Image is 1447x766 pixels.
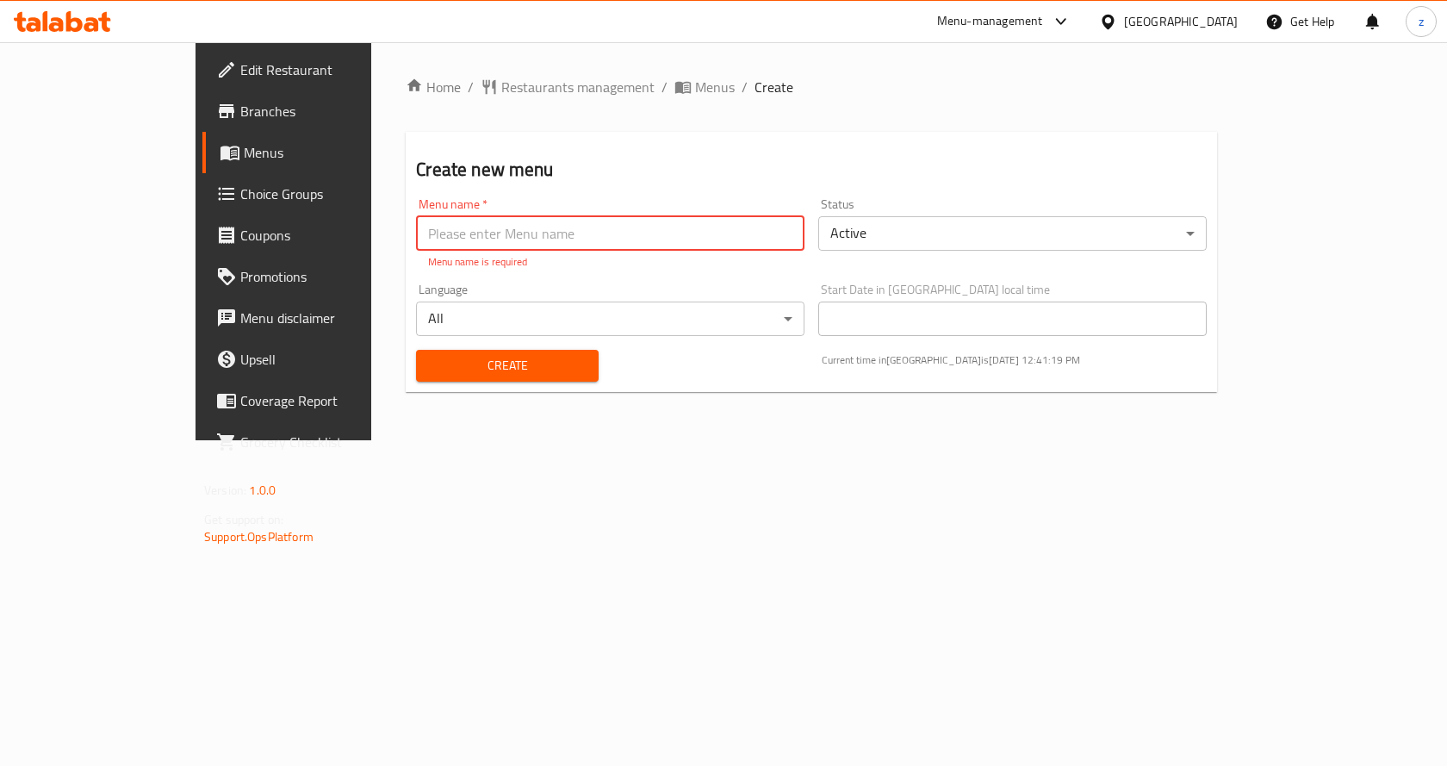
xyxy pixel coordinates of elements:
input: Please enter Menu name [416,216,804,251]
span: Create [755,77,793,97]
span: Version: [204,479,246,501]
div: [GEOGRAPHIC_DATA] [1124,12,1238,31]
span: Grocery Checklist [240,432,424,452]
a: Grocery Checklist [202,421,438,463]
span: Menus [244,142,424,163]
span: Get support on: [204,508,283,531]
div: Active [818,216,1207,251]
span: Menu disclaimer [240,308,424,328]
span: Edit Restaurant [240,59,424,80]
span: Coupons [240,225,424,246]
div: Menu-management [937,11,1043,32]
button: Create [416,350,598,382]
span: Create [430,355,584,377]
span: Promotions [240,266,424,287]
nav: breadcrumb [406,77,1217,97]
li: / [661,77,668,97]
a: Menus [202,132,438,173]
p: Menu name is required [428,254,792,270]
a: Coverage Report [202,380,438,421]
span: Coverage Report [240,390,424,411]
a: Edit Restaurant [202,49,438,90]
li: / [468,77,474,97]
a: Menu disclaimer [202,297,438,339]
span: Upsell [240,349,424,370]
span: Restaurants management [501,77,655,97]
span: z [1419,12,1424,31]
a: Branches [202,90,438,132]
li: / [742,77,748,97]
a: Support.OpsPlatform [204,526,314,548]
a: Menus [674,77,735,97]
h2: Create new menu [416,157,1207,183]
a: Upsell [202,339,438,380]
a: Coupons [202,215,438,256]
span: 1.0.0 [249,479,276,501]
a: Promotions [202,256,438,297]
a: Restaurants management [481,77,655,97]
span: Menus [695,77,735,97]
span: Choice Groups [240,184,424,204]
div: All [416,302,804,336]
p: Current time in [GEOGRAPHIC_DATA] is [DATE] 12:41:19 PM [822,352,1207,368]
a: Choice Groups [202,173,438,215]
span: Branches [240,101,424,121]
